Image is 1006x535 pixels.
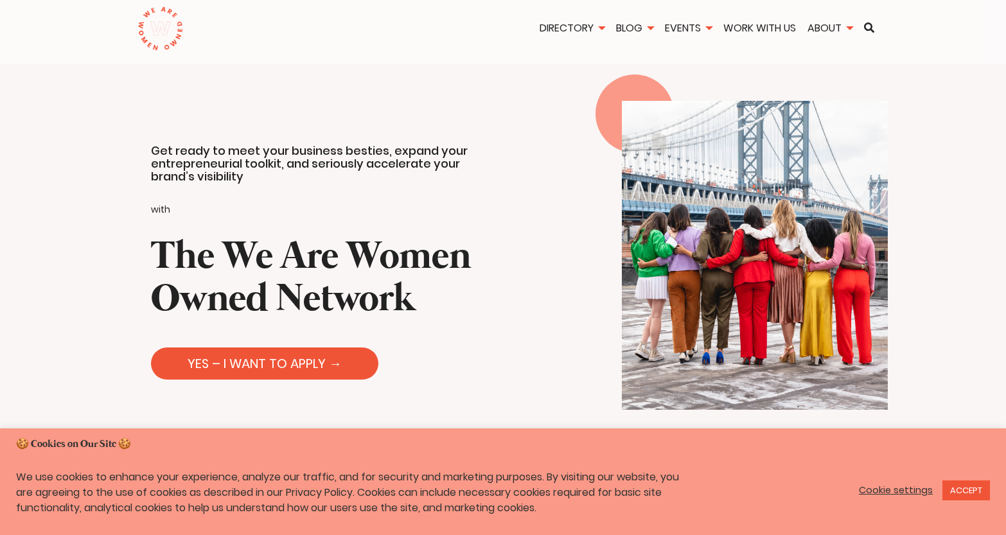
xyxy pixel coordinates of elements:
[860,22,879,33] a: Search
[612,21,658,38] li: Blog
[622,101,888,410] img: We are Women Owned standing together in Brooklyn
[151,201,490,218] p: with
[151,236,490,321] h1: The We Are Women Owned Network
[803,21,857,35] a: About
[137,6,183,51] img: logo
[16,469,698,516] p: We use cookies to enhance your experience, analyze our traffic, and for security and marketing pu...
[719,21,800,35] a: Work With Us
[942,480,990,500] a: ACCEPT
[16,437,990,452] h5: 🍪 Cookies on Our Site 🍪
[612,21,658,35] a: Blog
[859,484,933,496] a: Cookie settings
[660,21,716,35] a: Events
[803,21,857,38] li: About
[535,21,609,38] li: Directory
[660,21,716,38] li: Events
[151,145,490,183] p: Get ready to meet your business besties, expand your entrepreneurial toolkit, and seriously accel...
[535,21,609,35] a: Directory
[151,347,378,380] a: YES – I WANT TO APPLY →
